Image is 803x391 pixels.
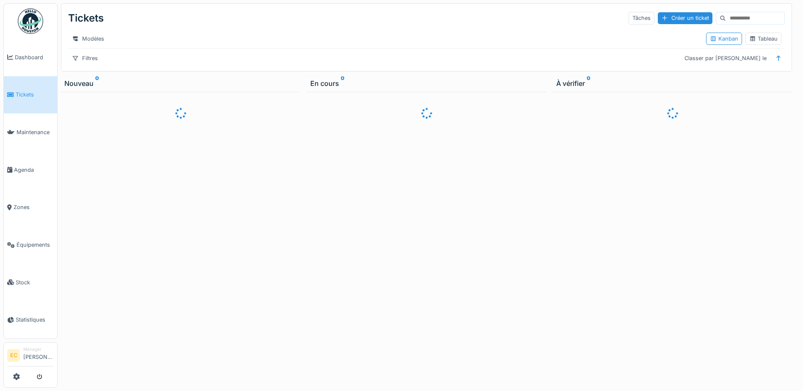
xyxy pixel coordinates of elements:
[16,91,54,99] span: Tickets
[749,35,778,43] div: Tableau
[16,278,54,286] span: Stock
[341,78,345,88] sup: 0
[4,226,57,264] a: Équipements
[629,12,654,24] div: Tâches
[18,8,43,34] img: Badge_color-CXgf-gQk.svg
[14,203,54,211] span: Zones
[681,52,770,64] div: Classer par [PERSON_NAME] le
[4,39,57,76] a: Dashboard
[556,78,789,88] div: À vérifier
[4,151,57,189] a: Agenda
[310,78,543,88] div: En cours
[4,76,57,114] a: Tickets
[710,35,738,43] div: Kanban
[68,33,108,45] div: Modèles
[587,78,591,88] sup: 0
[64,78,297,88] div: Nouveau
[15,53,54,61] span: Dashboard
[658,12,712,24] div: Créer un ticket
[7,349,20,362] li: EC
[14,166,54,174] span: Agenda
[23,346,54,364] li: [PERSON_NAME]
[7,346,54,366] a: EC Manager[PERSON_NAME]
[4,301,57,339] a: Statistiques
[17,241,54,249] span: Équipements
[4,264,57,301] a: Stock
[23,346,54,352] div: Manager
[95,78,99,88] sup: 0
[16,316,54,324] span: Statistiques
[68,52,102,64] div: Filtres
[17,128,54,136] span: Maintenance
[4,113,57,151] a: Maintenance
[68,7,104,29] div: Tickets
[4,189,57,226] a: Zones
